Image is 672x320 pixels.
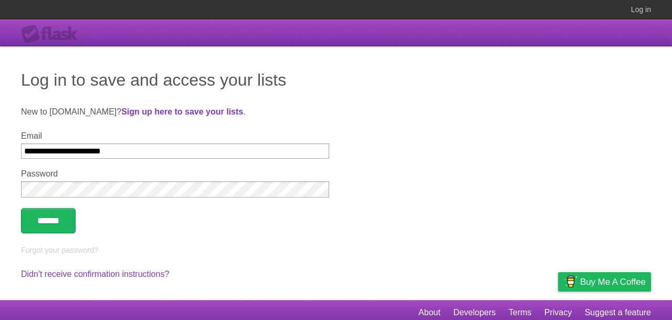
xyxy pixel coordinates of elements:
label: Password [21,169,329,179]
h1: Log in to save and access your lists [21,67,651,92]
a: Buy me a coffee [558,272,651,292]
div: Flask [21,25,84,44]
a: Forgot your password? [21,246,98,254]
label: Email [21,131,329,141]
a: Sign up here to save your lists [121,107,243,116]
p: New to [DOMAIN_NAME]? . [21,106,651,118]
img: Buy me a coffee [563,273,577,291]
a: Didn't receive confirmation instructions? [21,270,169,278]
span: Buy me a coffee [580,273,646,291]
